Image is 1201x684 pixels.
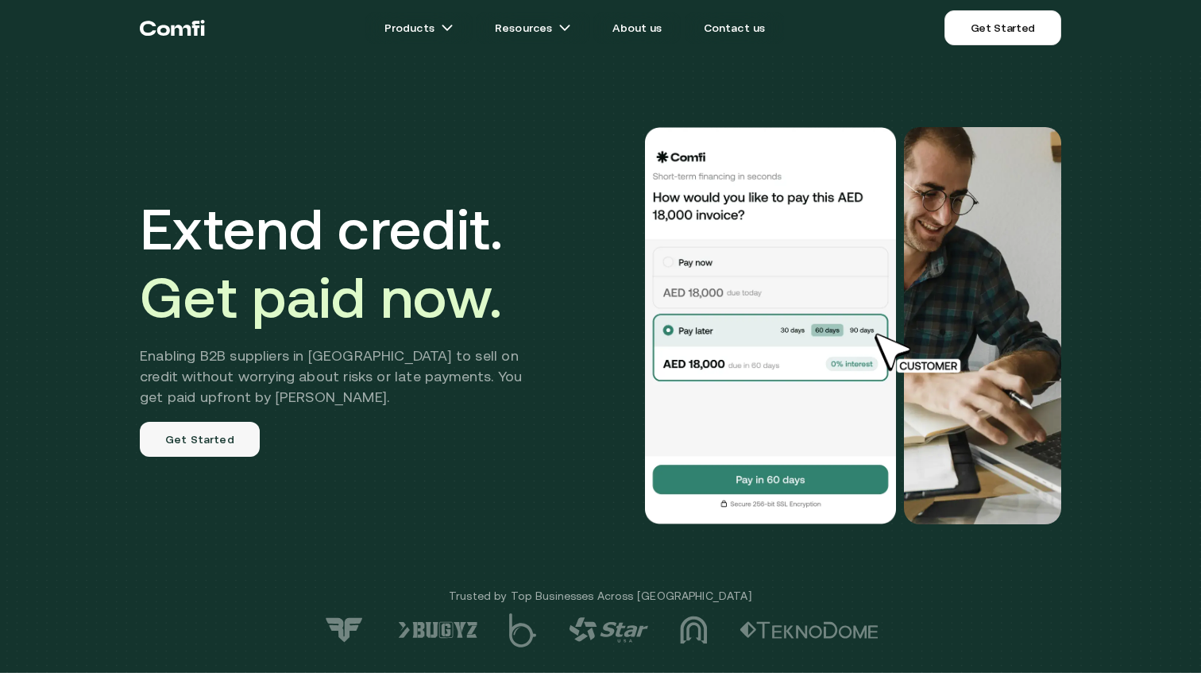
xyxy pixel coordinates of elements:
[140,346,546,408] h2: Enabling B2B suppliers in [GEOGRAPHIC_DATA] to sell on credit without worrying about risks or lat...
[593,12,681,44] a: About us
[509,613,537,647] img: logo-5
[569,617,648,643] img: logo-4
[140,195,546,331] h1: Extend credit.
[685,12,785,44] a: Contact us
[680,616,708,644] img: logo-3
[740,621,879,639] img: logo-2
[140,422,260,457] a: Get Started
[476,12,590,44] a: Resourcesarrow icons
[140,265,502,330] span: Get paid now.
[558,21,571,34] img: arrow icons
[643,127,898,524] img: Would you like to pay this AED 18,000.00 invoice?
[441,21,454,34] img: arrow icons
[863,331,979,376] img: cursor
[904,127,1061,524] img: Would you like to pay this AED 18,000.00 invoice?
[322,616,366,643] img: logo-7
[944,10,1061,45] a: Get Started
[365,12,473,44] a: Productsarrow icons
[140,4,205,52] a: Return to the top of the Comfi home page
[398,621,477,639] img: logo-6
